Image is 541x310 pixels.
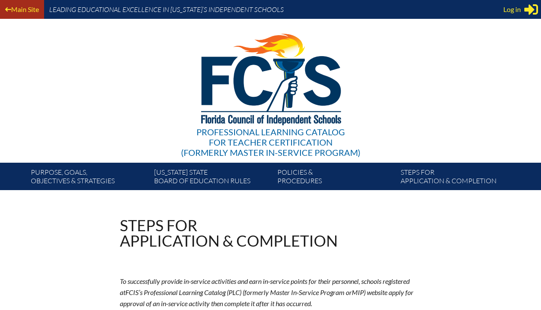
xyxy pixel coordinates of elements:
h1: Steps for application & completion [120,218,338,248]
span: MIP [352,288,364,296]
a: [US_STATE] StateBoard of Education rules [151,166,274,190]
div: Professional Learning Catalog (formerly Master In-service Program) [181,127,360,158]
img: FCISlogo221.eps [182,19,359,136]
svg: Sign in or register [524,3,538,16]
span: for Teacher Certification [209,137,333,147]
a: Professional Learning Catalog for Teacher Certification(formerly Master In-service Program) [178,17,364,159]
a: Main Site [2,3,42,15]
a: Purpose, goals,objectives & strategies [27,166,151,190]
span: Log in [503,4,521,15]
span: FCIS [125,288,139,296]
a: Steps forapplication & completion [397,166,520,190]
a: Policies &Procedures [274,166,397,190]
span: PLC [229,288,240,296]
p: To successfully provide in-service activities and earn in-service points for their personnel, sch... [120,276,421,309]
